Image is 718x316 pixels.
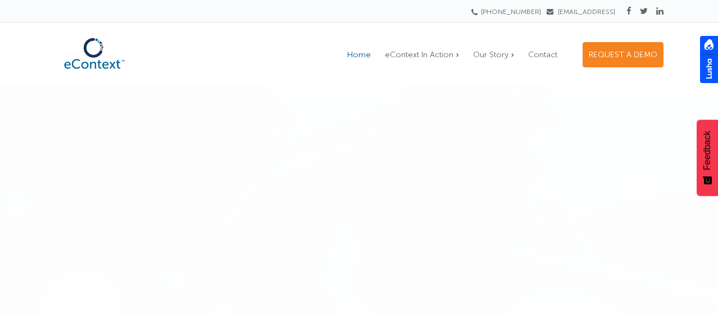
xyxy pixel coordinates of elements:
[656,6,664,16] a: Linkedin
[55,32,134,75] img: eContext
[347,50,371,59] span: Home
[702,131,712,170] span: Feedback
[475,8,541,16] a: [PHONE_NUMBER]
[547,8,615,16] a: [EMAIL_ADDRESS]
[55,66,134,78] a: eContext
[522,43,563,67] a: Contact
[583,42,664,67] a: REQUEST A DEMO
[589,50,657,59] span: REQUEST A DEMO
[528,50,557,59] span: Contact
[473,50,508,59] span: Our Story
[697,120,718,196] button: Feedback - Show survey
[385,50,453,59] span: eContext In Action
[342,43,376,67] a: Home
[640,6,648,16] a: Twitter
[626,6,631,16] a: Facebook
